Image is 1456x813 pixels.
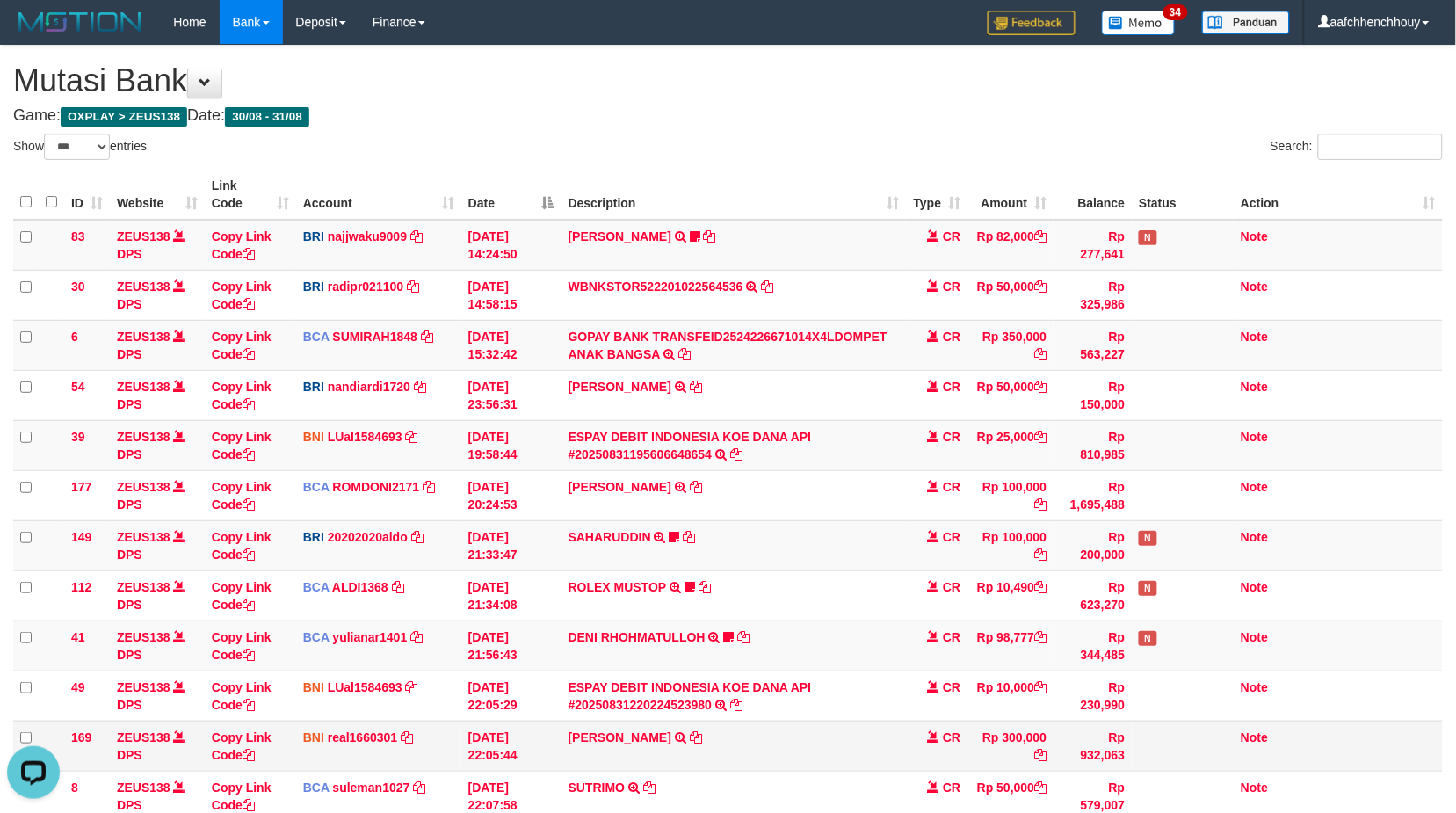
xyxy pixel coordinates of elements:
span: BNI [303,730,324,744]
td: DPS [110,370,205,420]
td: Rp 932,063 [1054,721,1132,771]
a: Copy SUTRIMO to clipboard [643,780,656,795]
a: Note [1241,430,1268,444]
span: 169 [71,730,91,744]
a: DENI RHOHMATULLOH [569,630,706,644]
a: ZEUS138 [117,279,170,294]
td: Rp 1,695,488 [1054,470,1132,520]
span: Has Note [1139,631,1156,646]
img: Feedback.jpg [988,11,1076,35]
span: 34 [1163,4,1187,20]
a: Copy Rp 10,000 to clipboard [1034,680,1047,694]
a: Note [1241,229,1268,243]
th: Account: activate to sort column ascending [296,170,461,220]
span: BNI [303,680,324,694]
td: DPS [110,220,205,271]
a: Copy najjwaku9009 to clipboard [410,229,423,243]
a: yulianar1401 [333,630,408,644]
span: BCA [303,330,330,344]
span: CR [943,780,960,795]
span: CR [943,430,960,444]
a: Copy ESPAY DEBIT INDONESIA KOE DANA API #20250831195606648654 to clipboard [730,447,742,461]
td: Rp 50,000 [967,370,1054,420]
td: DPS [110,621,205,671]
select: Showentries [44,134,110,160]
a: Copy Rp 350,000 to clipboard [1034,347,1047,361]
span: CR [943,330,960,344]
span: BCA [303,580,330,594]
a: SUTRIMO [569,780,626,795]
a: Note [1241,780,1268,795]
span: BRI [303,530,324,544]
a: ALDI1368 [332,580,388,594]
a: Copy Rp 82,000 to clipboard [1034,229,1047,243]
td: Rp 350,000 [967,320,1054,370]
span: 30/08 - 31/08 [225,107,309,127]
th: Website: activate to sort column ascending [110,170,205,220]
a: ZEUS138 [117,780,170,795]
a: ROLEX MUSTOP [569,580,667,594]
td: DPS [110,520,205,570]
td: [DATE] 22:05:29 [461,671,561,721]
a: Copy Link Code [212,730,272,762]
a: Copy ALDI1368 to clipboard [392,580,404,594]
th: Amount: activate to sort column ascending [967,170,1054,220]
a: Copy Rp 50,000 to clipboard [1034,279,1047,294]
span: CR [943,580,960,594]
a: ZEUS138 [117,630,170,644]
span: 149 [71,530,91,544]
th: Balance [1054,170,1132,220]
a: ZEUS138 [117,380,170,394]
a: SAHARUDDIN [569,530,651,544]
td: DPS [110,570,205,621]
th: Date: activate to sort column descending [461,170,561,220]
a: ZEUS138 [117,680,170,694]
a: Copy BUDI ANTONI to clipboard [690,730,702,744]
td: [DATE] 21:56:43 [461,621,561,671]
td: [DATE] 19:58:44 [461,420,561,470]
a: Note [1241,480,1268,494]
a: GOPAY BANK TRANSFEID2524226671014X4LDOMPET ANAK BANGSA [569,330,887,361]
span: BRI [303,279,324,294]
span: BCA [303,780,330,795]
input: Search: [1318,134,1443,160]
a: nandiardi1720 [328,380,410,394]
span: 177 [71,480,91,494]
td: DPS [110,470,205,520]
a: Copy yulianar1401 to clipboard [410,630,423,644]
a: Copy ABDUL GAFUR to clipboard [690,480,702,494]
a: Copy ROMDONI2171 to clipboard [423,480,435,494]
a: ZEUS138 [117,330,170,344]
a: Copy Link Code [212,380,272,411]
a: [PERSON_NAME] [569,380,671,394]
a: Copy Link Code [212,580,272,612]
span: 8 [71,780,78,795]
h4: Game: Date: [13,107,1443,125]
td: Rp 344,485 [1054,621,1132,671]
a: Copy Link Code [212,630,272,662]
a: Copy Link Code [212,780,272,812]
a: Note [1241,680,1268,694]
a: Copy Rp 100,000 to clipboard [1034,497,1047,512]
span: 112 [71,580,91,594]
span: OXPLAY > ZEUS138 [61,107,187,127]
td: [DATE] 21:33:47 [461,520,561,570]
a: LUal1584693 [328,430,402,444]
a: Note [1241,330,1268,344]
span: BRI [303,380,324,394]
a: Copy Link Code [212,279,272,311]
span: 83 [71,229,85,243]
td: Rp 100,000 [967,470,1054,520]
a: Note [1241,279,1268,294]
td: [DATE] 23:56:31 [461,370,561,420]
th: Description: activate to sort column ascending [561,170,907,220]
a: Copy SAHARUDDIN to clipboard [684,530,696,544]
a: Copy GOPAY BANK TRANSFEID2524226671014X4LDOMPET ANAK BANGSA to clipboard [678,347,691,361]
a: Copy Link Code [212,229,272,261]
a: Copy Link Code [212,680,272,712]
span: 6 [71,330,78,344]
a: WBNKSTOR522201022564536 [569,279,743,294]
img: panduan.png [1202,11,1290,34]
td: Rp 300,000 [967,721,1054,771]
span: 41 [71,630,85,644]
